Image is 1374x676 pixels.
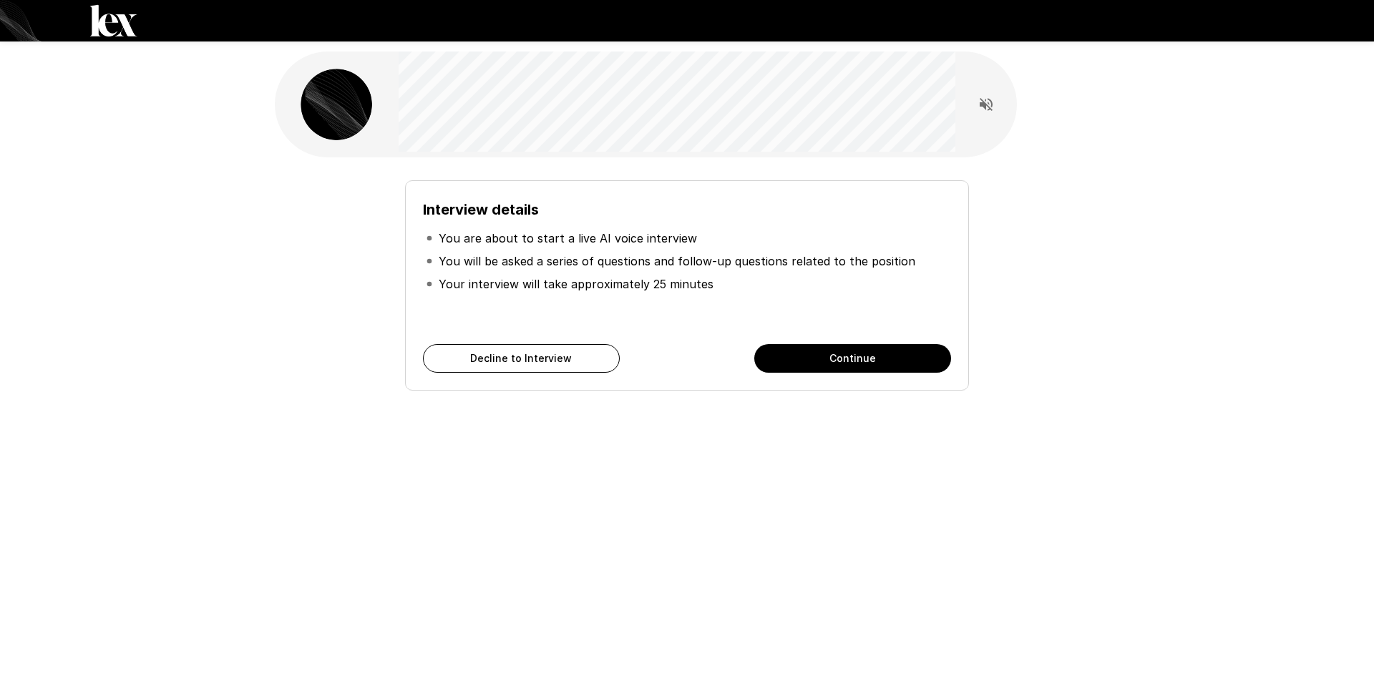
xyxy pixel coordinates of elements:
[301,69,372,140] img: lex_avatar2.png
[754,344,951,373] button: Continue
[423,201,539,218] b: Interview details
[439,275,713,293] p: Your interview will take approximately 25 minutes
[423,344,620,373] button: Decline to Interview
[439,253,915,270] p: You will be asked a series of questions and follow-up questions related to the position
[972,90,1000,119] button: Read questions aloud
[439,230,697,247] p: You are about to start a live AI voice interview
